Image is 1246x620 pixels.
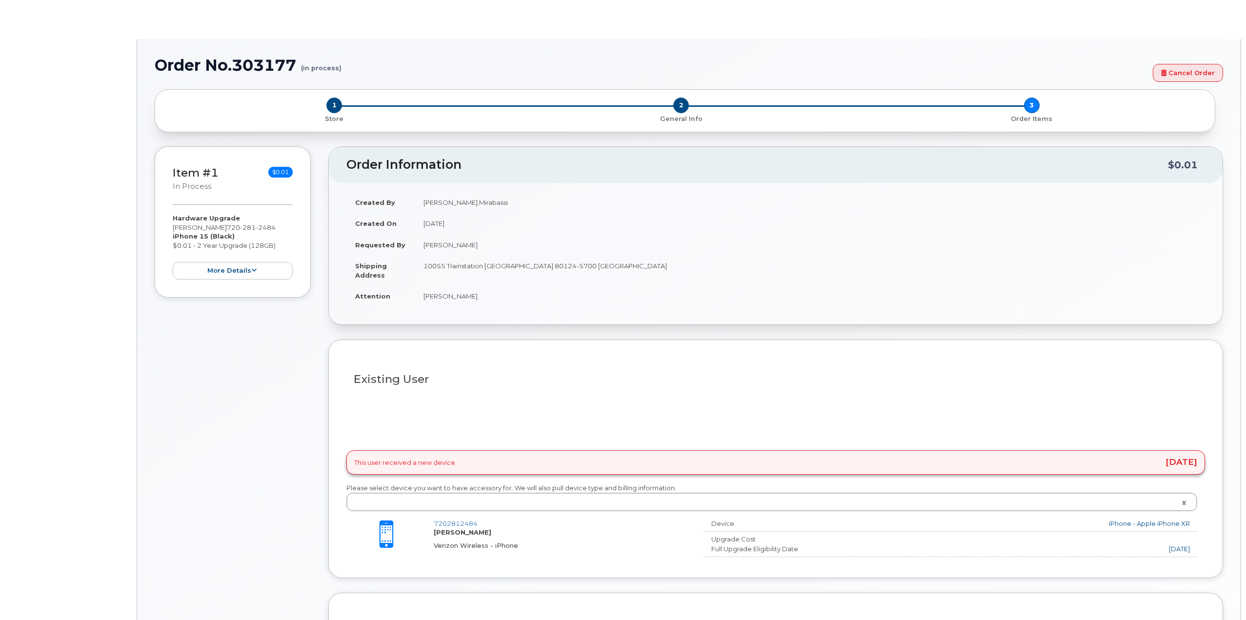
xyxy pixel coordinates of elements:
span: 720 [227,223,276,231]
a: 2 General Info [506,113,857,123]
div: iPhone - Apple iPhone XR [917,519,1190,528]
strong: [PERSON_NAME] [434,528,491,536]
small: in process [173,182,211,191]
strong: Requested By [355,241,405,249]
p: Store [167,115,502,123]
td: [DATE] [415,213,1205,234]
div: $0.01 [1168,156,1198,174]
button: more details [173,262,293,280]
div: Full Upgrade Eligibility Date [704,544,909,554]
div: Device [704,519,909,528]
td: [PERSON_NAME] [415,234,1205,256]
a: 7202812484 [434,520,478,527]
span: $0.01 [268,167,293,178]
div: Please select device you want to have accessory for. We will also pull device type and billing in... [346,483,1205,511]
div: [DATE] [917,544,1190,554]
a: Item #1 [173,166,219,180]
p: General Info [510,115,853,123]
strong: Created On [355,220,397,227]
div: Verizon Wireless - iPhone [434,541,688,550]
small: (in process) [301,57,342,72]
strong: iPhone 15 (Black) [173,232,235,240]
strong: Attention [355,292,390,300]
span: [DATE] [1166,458,1197,466]
td: [PERSON_NAME] [415,285,1205,307]
h2: Order Information [346,158,1168,172]
strong: Hardware Upgrade [173,214,240,222]
a: Cancel Order [1153,64,1223,82]
span: 2 [673,98,689,113]
span: 1 [326,98,342,113]
td: [PERSON_NAME].Mirabassi [415,192,1205,213]
div: [PERSON_NAME] $0.01 - 2 Year Upgrade (128GB) [173,214,293,280]
a: 1 Store [163,113,506,123]
h3: Existing User [354,373,1198,385]
strong: Shipping Address [355,262,387,279]
strong: Created By [355,199,395,206]
h1: Order No.303177 [155,57,1148,74]
div: This user received a new device [346,450,1205,475]
span: 2484 [256,223,276,231]
td: 10055 Trainstation [GEOGRAPHIC_DATA] 80124-5700 [GEOGRAPHIC_DATA] [415,255,1205,285]
div: Upgrade Cost [704,535,909,544]
span: 281 [240,223,256,231]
